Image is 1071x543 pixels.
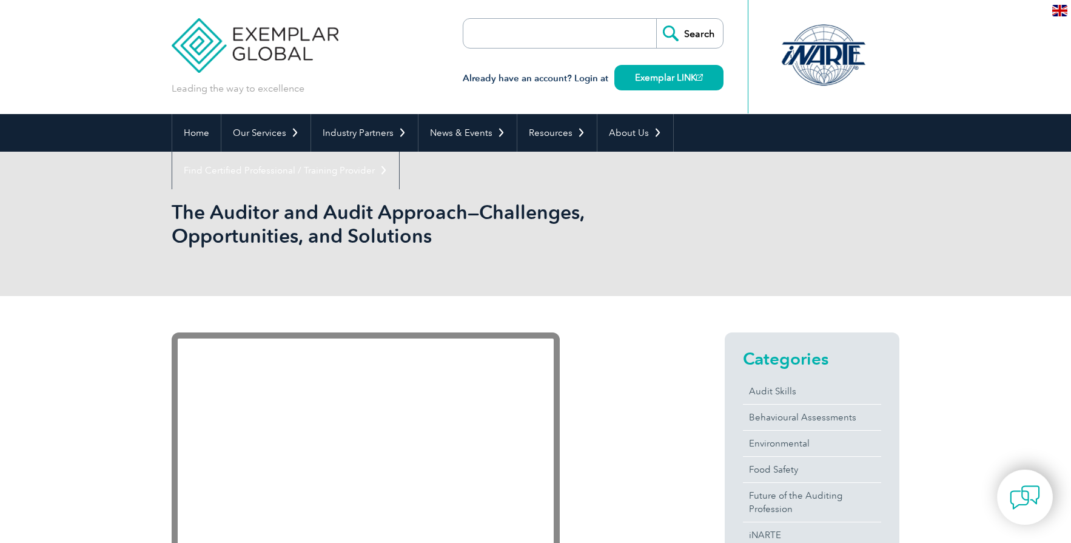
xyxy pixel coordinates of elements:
[743,483,881,522] a: Future of the Auditing Profession
[311,114,418,152] a: Industry Partners
[172,114,221,152] a: Home
[696,74,703,81] img: open_square.png
[743,431,881,456] a: Environmental
[221,114,311,152] a: Our Services
[743,405,881,430] a: Behavioural Assessments
[656,19,723,48] input: Search
[743,457,881,482] a: Food Safety
[172,152,399,189] a: Find Certified Professional / Training Provider
[517,114,597,152] a: Resources
[172,82,304,95] p: Leading the way to excellence
[597,114,673,152] a: About Us
[463,71,724,86] h3: Already have an account? Login at
[418,114,517,152] a: News & Events
[172,200,637,248] h1: The Auditor and Audit Approach—Challenges, Opportunities, and Solutions
[1010,482,1040,513] img: contact-chat.png
[743,349,881,368] h2: Categories
[614,65,724,90] a: Exemplar LINK
[1052,5,1067,16] img: en
[743,379,881,404] a: Audit Skills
